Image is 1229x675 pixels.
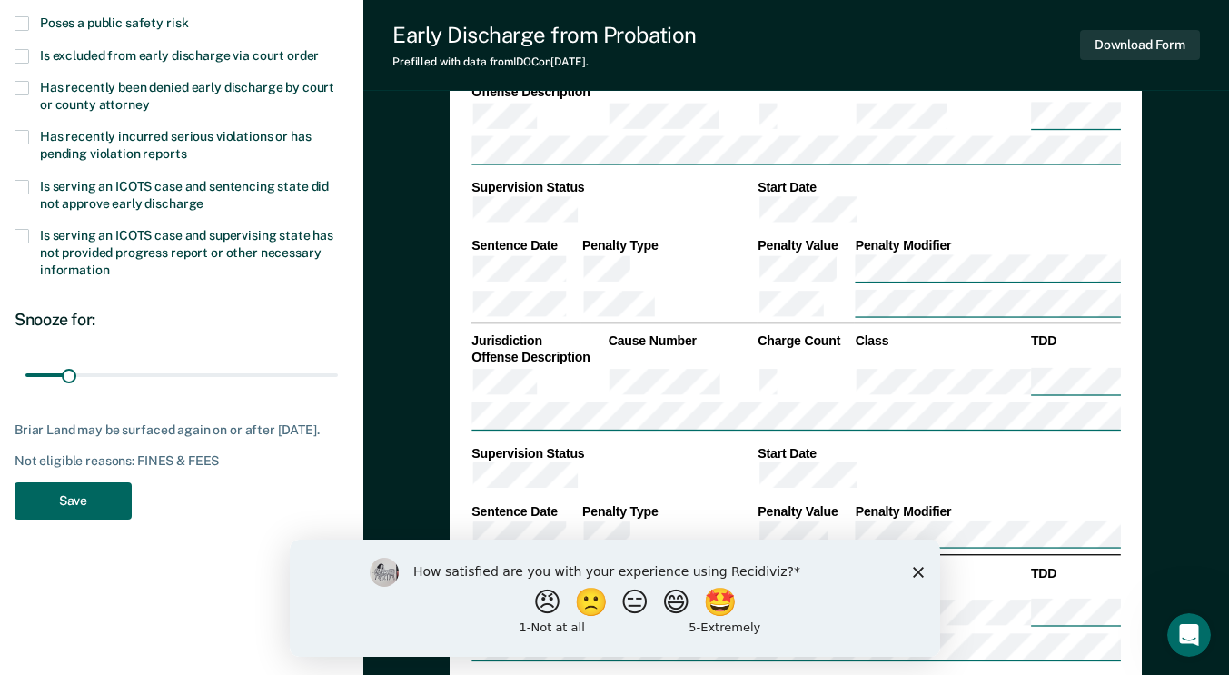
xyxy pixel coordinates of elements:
[392,22,697,48] div: Early Discharge from Probation
[471,350,607,366] th: Offense Description
[15,453,349,469] div: Not eligible reasons: FINES & FEES
[757,502,854,519] th: Penalty Value
[757,333,854,350] th: Charge Count
[855,502,1122,519] th: Penalty Modifier
[392,55,697,68] div: Prefilled with data from IDOC on [DATE] .
[471,502,581,519] th: Sentence Date
[40,228,333,277] span: Is serving an ICOTS case and supervising state has not provided progress report or other necessar...
[757,445,1121,462] th: Start Date
[855,237,1122,253] th: Penalty Modifier
[855,564,1030,581] th: Class
[471,237,581,253] th: Sentence Date
[1167,613,1211,657] iframe: Intercom live chat
[608,333,758,350] th: Cause Number
[15,482,132,520] button: Save
[290,540,940,657] iframe: Survey by Kim from Recidiviz
[581,237,757,253] th: Penalty Type
[855,333,1030,350] th: Class
[471,84,607,101] th: Offense Description
[757,179,1121,195] th: Start Date
[15,310,349,330] div: Snooze for:
[581,502,757,519] th: Penalty Type
[15,422,349,438] div: Briar Land may be surfaced again on or after [DATE].
[40,15,188,30] span: Poses a public safety risk
[1030,333,1121,350] th: TDD
[40,129,311,161] span: Has recently incurred serious violations or has pending violation reports
[757,237,854,253] th: Penalty Value
[1080,30,1200,60] button: Download Form
[40,80,334,112] span: Has recently been denied early discharge by court or county attorney
[471,333,607,350] th: Jurisdiction
[40,48,319,63] span: Is excluded from early discharge via court order
[471,179,757,195] th: Supervision Status
[1030,564,1121,581] th: TDD
[471,445,757,462] th: Supervision Status
[40,179,329,211] span: Is serving an ICOTS case and sentencing state did not approve early discharge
